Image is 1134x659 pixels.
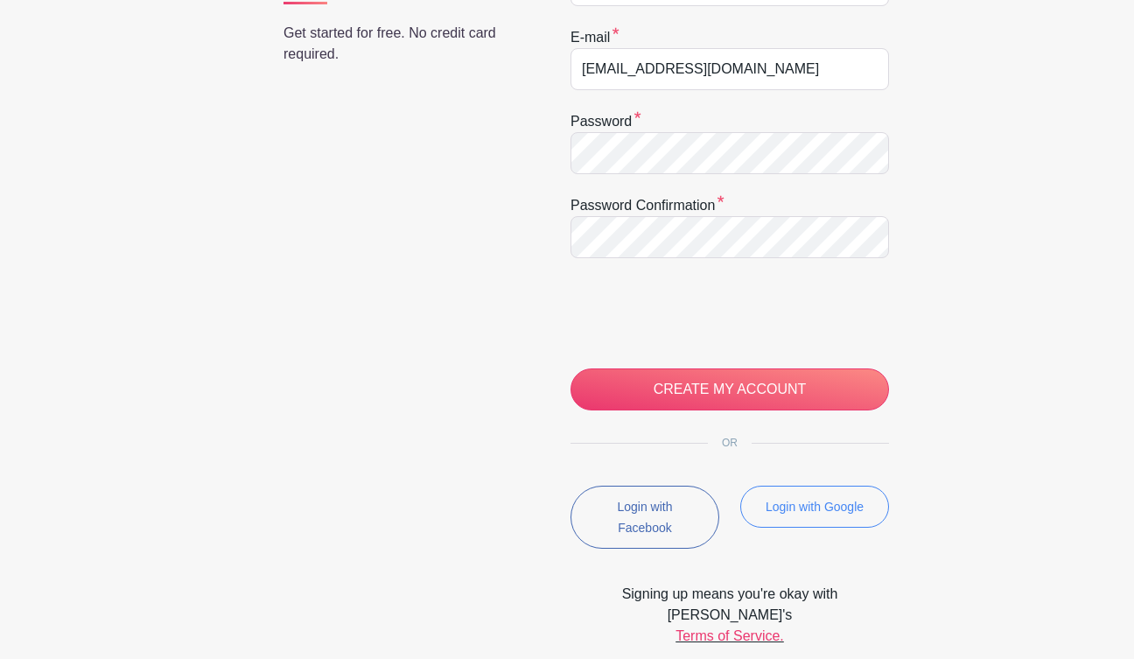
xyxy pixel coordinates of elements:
[560,584,899,626] span: Signing up means you're okay with [PERSON_NAME]'s
[570,111,641,132] label: Password
[675,628,784,643] a: Terms of Service.
[570,27,619,48] label: E-mail
[570,195,724,216] label: Password confirmation
[570,486,719,549] button: Login with Facebook
[617,500,672,535] small: Login with Facebook
[570,368,889,410] input: CREATE MY ACCOUNT
[740,486,889,528] button: Login with Google
[570,48,889,90] input: e.g. julie@eventco.com
[708,437,752,449] span: OR
[283,23,525,65] p: Get started for free. No credit card required.
[570,279,836,347] iframe: reCAPTCHA
[766,500,864,514] small: Login with Google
